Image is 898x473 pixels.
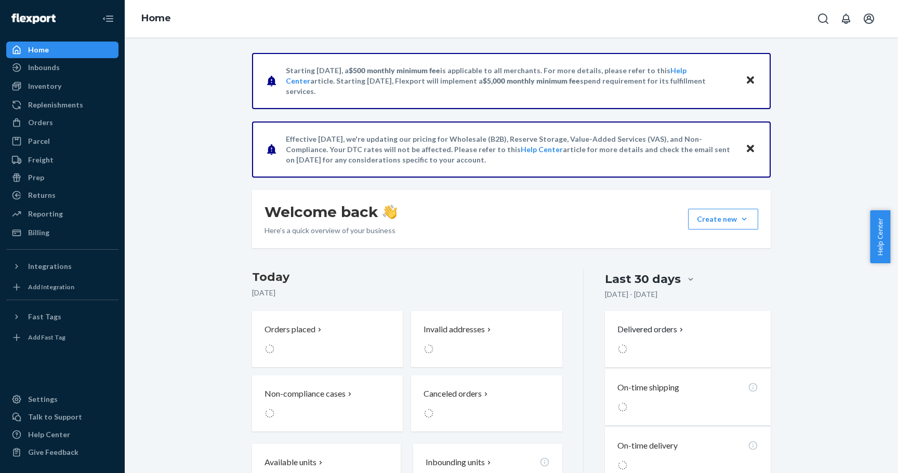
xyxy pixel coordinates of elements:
div: Freight [28,155,54,165]
div: Parcel [28,136,50,146]
div: Orders [28,117,53,128]
span: $500 monthly minimum fee [349,66,440,75]
p: On-time shipping [617,382,679,394]
a: Orders [6,114,118,131]
a: Settings [6,391,118,408]
a: Freight [6,152,118,168]
div: Fast Tags [28,312,61,322]
div: Integrations [28,261,72,272]
button: Delivered orders [617,323,685,335]
button: Close [744,142,757,157]
p: Here’s a quick overview of your business [265,225,397,236]
a: Reporting [6,206,118,222]
a: Help Center [6,426,118,443]
div: Last 30 days [605,271,681,287]
p: [DATE] - [DATE] [605,289,657,300]
button: Create new [688,209,758,229]
div: Inbounds [28,62,60,73]
p: Available units [265,456,316,468]
div: Help Center [28,429,70,440]
a: Replenishments [6,97,118,113]
button: Give Feedback [6,444,118,461]
a: Help Center [521,145,563,154]
p: [DATE] [252,288,562,298]
div: Replenishments [28,100,83,110]
p: Invalid addresses [424,323,485,335]
a: Inventory [6,78,118,94]
button: Integrations [6,258,118,275]
a: Parcel [6,133,118,150]
a: Add Integration [6,279,118,295]
img: hand-wave emoji [382,205,397,219]
div: Talk to Support [28,412,82,422]
button: Open notifications [836,8,856,29]
a: Home [6,42,118,58]
a: Returns [6,187,118,204]
a: Add Fast Tag [6,329,118,346]
button: Close Navigation [98,8,118,29]
p: Orders placed [265,323,315,335]
button: Help Center [870,210,890,263]
p: Inbounding units [426,456,485,468]
div: Reporting [28,209,63,219]
button: Close [744,73,757,88]
p: Effective [DATE], we're updating our pricing for Wholesale (B2B), Reserve Storage, Value-Added Se... [286,134,735,165]
a: Talk to Support [6,409,118,425]
div: Inventory [28,81,61,91]
a: Prep [6,169,118,186]
button: Open Search Box [813,8,834,29]
button: Canceled orders [411,375,562,431]
a: Home [141,12,171,24]
ol: breadcrumbs [133,4,179,34]
div: Give Feedback [28,447,78,457]
a: Inbounds [6,59,118,76]
button: Open account menu [859,8,879,29]
div: Add Integration [28,282,74,291]
p: On-time delivery [617,440,678,452]
button: Non-compliance cases [252,375,403,431]
div: Settings [28,394,58,404]
p: Starting [DATE], a is applicable to all merchants. For more details, please refer to this article... [286,65,735,97]
button: Invalid addresses [411,311,562,367]
button: Fast Tags [6,308,118,325]
button: Orders placed [252,311,403,367]
div: Returns [28,190,56,200]
p: Canceled orders [424,388,482,400]
h1: Welcome back [265,202,397,221]
img: Flexport logo [11,13,56,24]
a: Billing [6,224,118,241]
div: Home [28,45,49,55]
div: Add Fast Tag [28,333,65,342]
div: Prep [28,172,44,183]
h3: Today [252,269,562,286]
span: $5,000 monthly minimum fee [483,76,580,85]
div: Billing [28,227,49,238]
p: Non-compliance cases [265,388,346,400]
